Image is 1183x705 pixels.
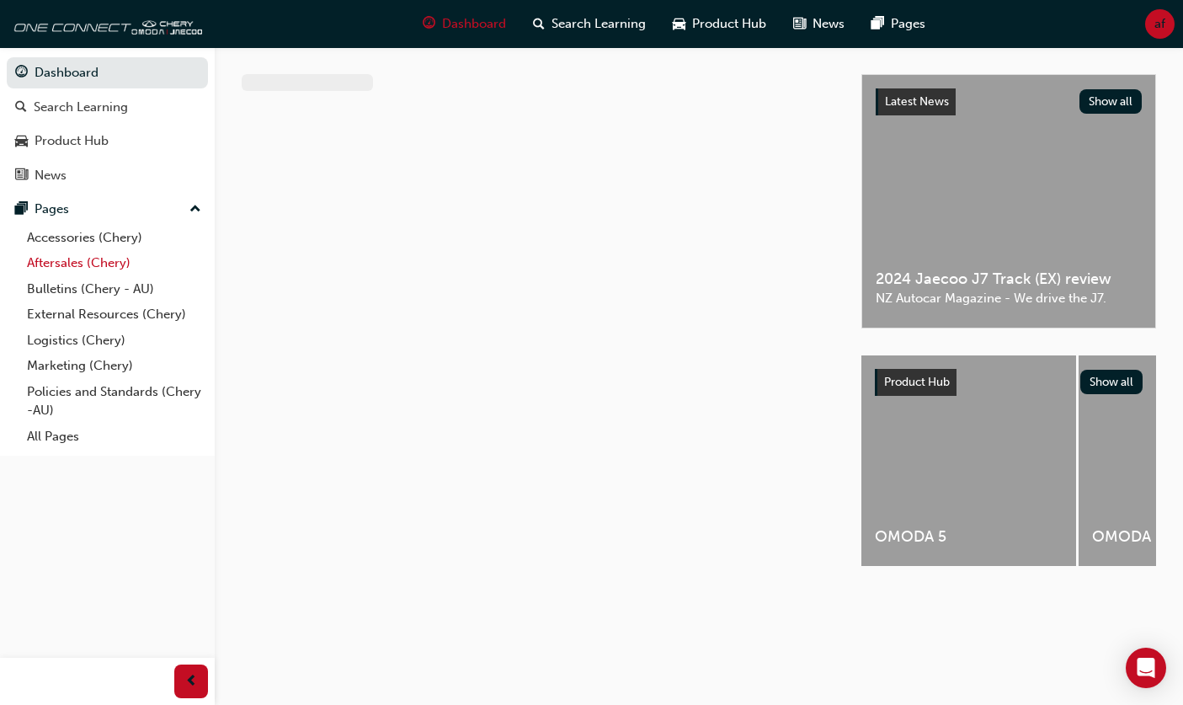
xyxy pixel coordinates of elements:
span: car-icon [673,13,685,35]
a: Search Learning [7,92,208,123]
span: search-icon [533,13,545,35]
div: News [35,166,67,185]
span: Product Hub [884,375,950,389]
a: news-iconNews [780,7,858,41]
span: pages-icon [15,202,28,217]
button: Pages [7,194,208,225]
a: Product Hub [7,126,208,157]
span: Latest News [885,94,949,109]
span: prev-icon [185,671,198,692]
div: Pages [35,200,69,219]
div: Search Learning [34,98,128,117]
a: pages-iconPages [858,7,939,41]
a: External Resources (Chery) [20,302,208,328]
span: Product Hub [692,14,766,34]
span: pages-icon [871,13,884,35]
a: Marketing (Chery) [20,353,208,379]
button: DashboardSearch LearningProduct HubNews [7,54,208,194]
span: Search Learning [552,14,646,34]
span: NZ Autocar Magazine - We drive the J7. [876,289,1142,308]
div: Open Intercom Messenger [1126,648,1166,688]
img: oneconnect [8,7,202,40]
a: News [7,160,208,191]
span: search-icon [15,100,27,115]
span: OMODA 5 [875,527,1063,547]
span: news-icon [15,168,28,184]
button: af [1145,9,1175,39]
a: Dashboard [7,57,208,88]
span: News [813,14,845,34]
button: Show all [1080,370,1143,394]
a: Product HubShow all [875,369,1143,396]
span: Dashboard [442,14,506,34]
a: Latest NewsShow all [876,88,1142,115]
a: car-iconProduct Hub [659,7,780,41]
span: up-icon [189,199,201,221]
a: All Pages [20,424,208,450]
button: Show all [1079,89,1143,114]
div: Product Hub [35,131,109,151]
a: Latest NewsShow all2024 Jaecoo J7 Track (EX) reviewNZ Autocar Magazine - We drive the J7. [861,74,1156,328]
a: Aftersales (Chery) [20,250,208,276]
span: 2024 Jaecoo J7 Track (EX) review [876,270,1142,289]
span: af [1154,14,1165,34]
span: guage-icon [423,13,435,35]
a: Bulletins (Chery - AU) [20,276,208,302]
span: Pages [891,14,925,34]
a: OMODA 5 [861,355,1076,566]
a: search-iconSearch Learning [520,7,659,41]
span: car-icon [15,134,28,149]
a: guage-iconDashboard [409,7,520,41]
a: Logistics (Chery) [20,328,208,354]
a: Policies and Standards (Chery -AU) [20,379,208,424]
span: guage-icon [15,66,28,81]
a: Accessories (Chery) [20,225,208,251]
span: news-icon [793,13,806,35]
